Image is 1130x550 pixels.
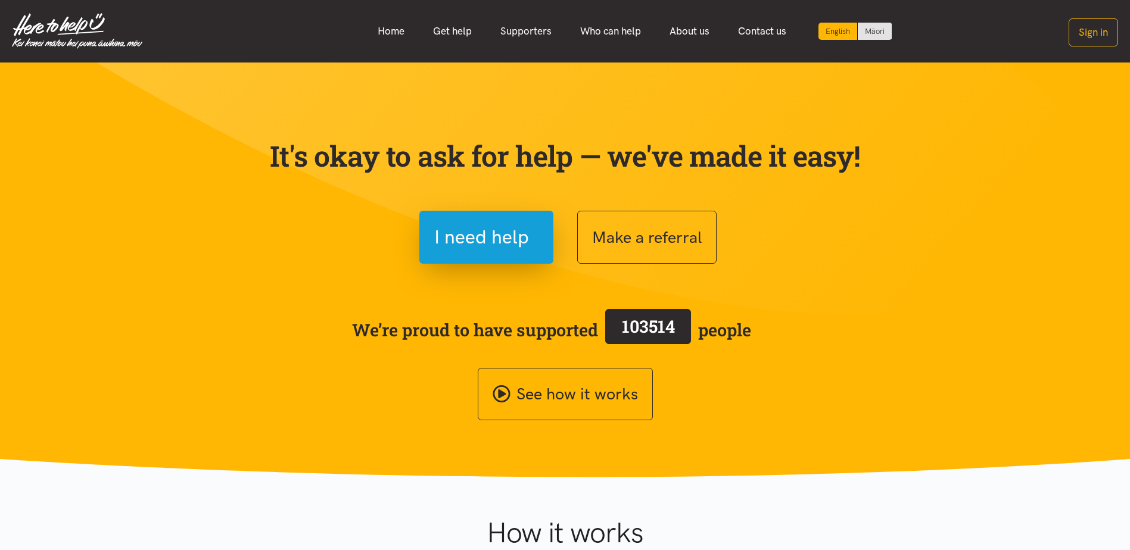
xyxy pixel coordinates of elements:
[12,13,142,49] img: Home
[818,23,892,40] div: Language toggle
[363,18,419,44] a: Home
[655,18,724,44] a: About us
[267,139,863,173] p: It's okay to ask for help — we've made it easy!
[371,515,759,550] h1: How it works
[818,23,858,40] div: Current language
[478,368,653,421] a: See how it works
[1069,18,1118,46] button: Sign in
[622,315,675,337] span: 103514
[858,23,892,40] a: Switch to Te Reo Māori
[724,18,801,44] a: Contact us
[598,307,698,353] a: 103514
[419,211,553,264] button: I need help
[486,18,566,44] a: Supporters
[419,18,486,44] a: Get help
[352,307,751,353] span: We’re proud to have supported people
[577,211,717,264] button: Make a referral
[566,18,655,44] a: Who can help
[434,222,529,252] span: I need help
